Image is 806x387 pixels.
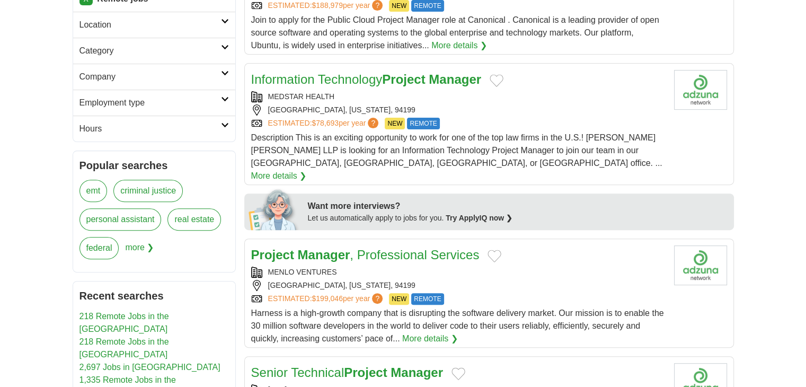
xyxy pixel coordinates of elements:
[73,116,235,142] a: Hours
[251,72,481,86] a: Information TechnologyProject Manager
[488,250,501,262] button: Add to favorite jobs
[268,118,381,129] a: ESTIMATED:$78,693per year?
[125,237,154,266] span: more ❯
[73,90,235,116] a: Employment type
[402,332,458,345] a: More details ❯
[79,312,169,333] a: 218 Remote Jobs in the [GEOGRAPHIC_DATA]
[407,118,439,129] span: REMOTE
[251,133,662,168] span: Description This is an exciting opportunity to work for one of the top law firms in the U.S.! [PE...
[251,91,666,102] div: MEDSTAR HEALTH
[344,365,387,380] strong: Project
[251,267,666,278] div: MENLO VENTURES
[79,71,221,83] h2: Company
[372,293,383,304] span: ?
[268,293,385,305] a: ESTIMATED:$199,046per year?
[79,45,221,57] h2: Category
[251,248,294,262] strong: Project
[79,180,108,202] a: emt
[79,237,119,259] a: federal
[251,309,664,343] span: Harness is a high-growth company that is disrupting the software delivery market. Our mission is ...
[79,363,220,372] a: 2,697 Jobs in [GEOGRAPHIC_DATA]
[385,118,405,129] span: NEW
[674,245,727,285] img: Company logo
[251,365,443,380] a: Senior TechnicalProject Manager
[382,72,425,86] strong: Project
[368,118,378,128] span: ?
[73,38,235,64] a: Category
[490,74,503,87] button: Add to favorite jobs
[429,72,481,86] strong: Manager
[391,365,443,380] strong: Manager
[79,96,221,109] h2: Employment type
[446,214,512,222] a: Try ApplyIQ now ❯
[431,39,487,52] a: More details ❯
[251,280,666,291] div: [GEOGRAPHIC_DATA], [US_STATE], 94199
[79,122,221,135] h2: Hours
[79,288,229,304] h2: Recent searches
[79,157,229,173] h2: Popular searches
[251,170,307,182] a: More details ❯
[298,248,350,262] strong: Manager
[312,119,339,127] span: $78,693
[312,294,342,303] span: $199,046
[79,208,162,231] a: personal assistant
[251,15,659,50] span: Join to apply for the Public Cloud Project Manager role at Canonical . Canonical is a leading pro...
[251,248,480,262] a: Project Manager, Professional Services
[411,293,444,305] span: REMOTE
[451,367,465,380] button: Add to favorite jobs
[79,19,221,31] h2: Location
[312,1,342,10] span: $188,979
[73,12,235,38] a: Location
[73,64,235,90] a: Company
[167,208,221,231] a: real estate
[113,180,183,202] a: criminal justice
[308,200,728,213] div: Want more interviews?
[249,188,300,230] img: apply-iq-scientist.png
[389,293,409,305] span: NEW
[251,104,666,116] div: [GEOGRAPHIC_DATA], [US_STATE], 94199
[674,70,727,110] img: Company logo
[308,213,728,224] div: Let us automatically apply to jobs for you.
[79,337,169,359] a: 218 Remote Jobs in the [GEOGRAPHIC_DATA]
